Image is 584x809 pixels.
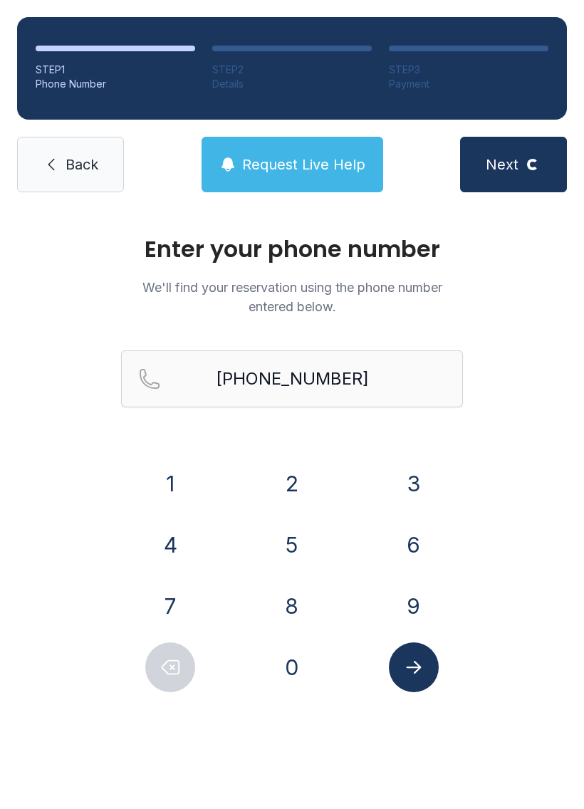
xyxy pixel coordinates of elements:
[66,155,98,174] span: Back
[145,459,195,508] button: 1
[267,581,317,631] button: 8
[389,63,548,77] div: STEP 3
[389,459,439,508] button: 3
[145,520,195,570] button: 4
[121,350,463,407] input: Reservation phone number
[389,77,548,91] div: Payment
[267,642,317,692] button: 0
[145,581,195,631] button: 7
[212,63,372,77] div: STEP 2
[242,155,365,174] span: Request Live Help
[389,581,439,631] button: 9
[267,520,317,570] button: 5
[121,238,463,261] h1: Enter your phone number
[145,642,195,692] button: Delete number
[389,642,439,692] button: Submit lookup form
[267,459,317,508] button: 2
[36,77,195,91] div: Phone Number
[121,278,463,316] p: We'll find your reservation using the phone number entered below.
[486,155,518,174] span: Next
[36,63,195,77] div: STEP 1
[389,520,439,570] button: 6
[212,77,372,91] div: Details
